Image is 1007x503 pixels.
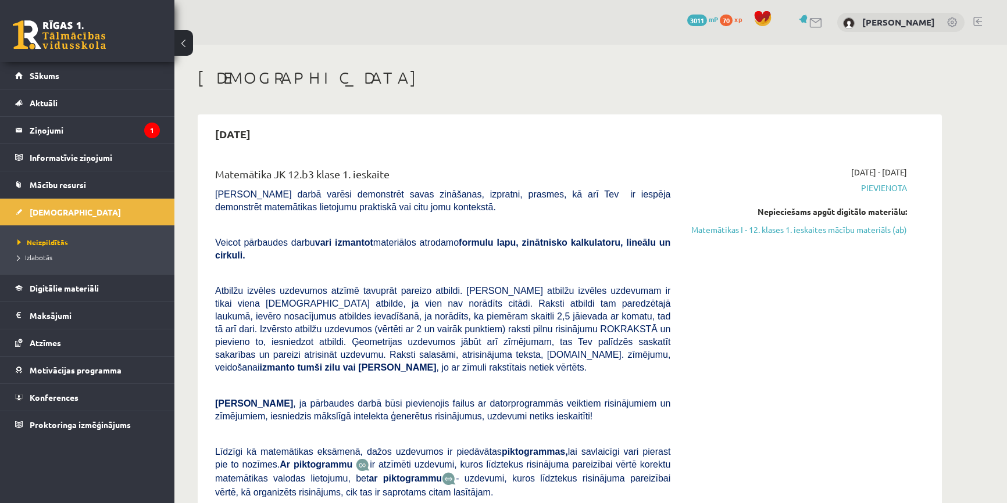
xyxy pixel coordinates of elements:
[215,166,670,188] div: Matemātika JK 12.b3 klase 1. ieskaite
[203,120,262,148] h2: [DATE]
[30,392,78,403] span: Konferences
[688,206,907,218] div: Nepieciešams apgūt digitālo materiālu:
[297,362,436,372] b: tumši zilu vai [PERSON_NAME]
[215,189,670,212] span: [PERSON_NAME] darbā varēsi demonstrēt savas zināšanas, izpratni, prasmes, kā arī Tev ir iespēja d...
[720,15,733,26] span: 70
[30,419,131,430] span: Proktoringa izmēģinājums
[280,459,352,469] b: Ar piktogrammu
[30,365,122,375] span: Motivācijas programma
[17,252,163,263] a: Izlabotās
[687,15,707,26] span: 3011
[30,117,160,143] legend: Ziņojumi
[688,224,907,236] a: Matemātikas I - 12. klases 1. ieskaites mācību materiāls (ab)
[862,16,935,28] a: [PERSON_NAME]
[843,17,855,29] img: Roberts Šmelds
[15,302,160,329] a: Maksājumi
[15,384,160,411] a: Konferences
[442,472,456,486] img: wKvN42sLe3LLwAAAABJRU5ErkJggg==
[15,62,160,89] a: Sākums
[720,15,748,24] a: 70 xp
[502,447,568,457] b: piktogrammas,
[15,89,160,116] a: Aktuāli
[15,117,160,143] a: Ziņojumi1
[30,70,59,81] span: Sākums
[13,20,106,49] a: Rīgas 1. Tālmācības vidusskola
[215,238,670,260] b: formulu lapu, zinātnisko kalkulatoru, lineālu un cirkuli.
[15,144,160,171] a: Informatīvie ziņojumi
[17,253,52,262] span: Izlabotās
[15,275,160,301] a: Digitālie materiāli
[851,166,907,178] span: [DATE] - [DATE]
[215,447,670,469] span: Līdzīgi kā matemātikas eksāmenā, dažos uzdevumos ir piedāvātas lai savlaicīgi vari pierast pie to...
[198,68,942,88] h1: [DEMOGRAPHIC_DATA]
[17,238,68,247] span: Neizpildītās
[315,238,373,247] b: vari izmantot
[30,207,121,217] span: [DEMOGRAPHIC_DATA]
[709,15,718,24] span: mP
[215,286,670,372] span: Atbilžu izvēles uzdevumos atzīmē tavuprāt pareizo atbildi. [PERSON_NAME] atbilžu izvēles uzdevuma...
[15,411,160,438] a: Proktoringa izmēģinājums
[369,473,442,483] b: ar piktogrammu
[30,283,99,293] span: Digitālie materiāli
[30,98,58,108] span: Aktuāli
[30,302,160,329] legend: Maksājumi
[215,459,670,483] span: ir atzīmēti uzdevumi, kuros līdztekus risinājuma pareizībai vērtē korektu matemātikas valodas lie...
[144,123,160,138] i: 1
[734,15,742,24] span: xp
[30,144,160,171] legend: Informatīvie ziņojumi
[215,398,293,408] span: [PERSON_NAME]
[30,179,86,190] span: Mācību resursi
[687,15,718,24] a: 3011 mP
[356,458,370,472] img: JfuEzvunn4EvwAAAAASUVORK5CYII=
[215,238,670,260] span: Veicot pārbaudes darbu materiālos atrodamo
[688,182,907,194] span: Pievienota
[15,357,160,383] a: Motivācijas programma
[15,199,160,225] a: [DEMOGRAPHIC_DATA]
[15,329,160,356] a: Atzīmes
[30,337,61,348] span: Atzīmes
[17,237,163,247] a: Neizpildītās
[15,171,160,198] a: Mācību resursi
[260,362,295,372] b: izmanto
[215,398,670,421] span: , ja pārbaudes darbā būsi pievienojis failus ar datorprogrammās veiktiem risinājumiem un zīmējumi...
